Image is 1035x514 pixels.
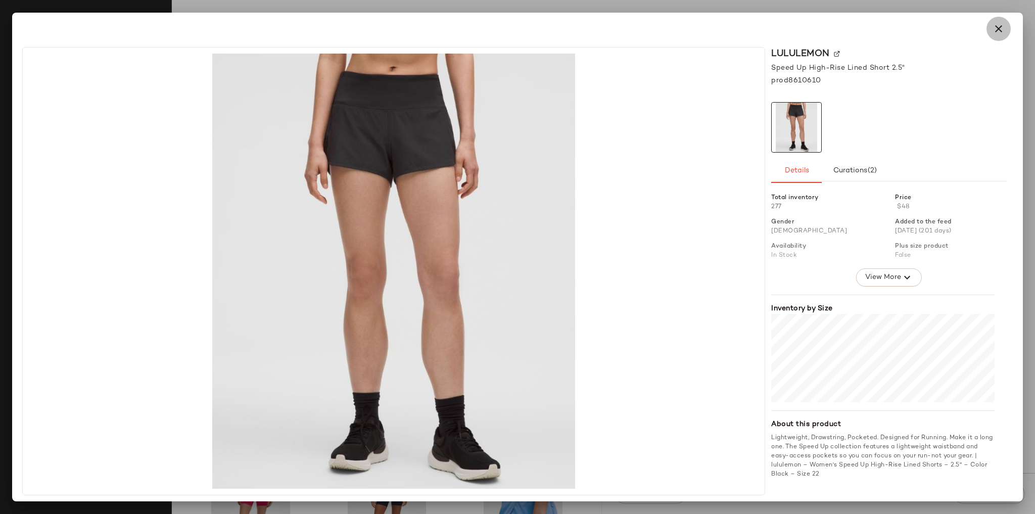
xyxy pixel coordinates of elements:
span: Curations [832,167,877,175]
img: svg%3e [834,51,840,57]
button: View More [856,268,922,287]
img: LW7BEXS_0001_1 [29,54,759,489]
div: Lightweight, Drawstring, Pocketed. Designed for Running. Make it a long one. The Speed Up collect... [771,434,995,479]
span: lululemon [771,47,830,61]
span: Speed Up High-Rise Lined Short 2.5" [771,63,905,73]
span: prod8610610 [771,75,821,86]
div: Inventory by Size [771,303,995,314]
img: LW7BEXS_0001_1 [772,103,821,152]
div: About this product [771,419,995,430]
span: (2) [867,167,877,175]
span: Details [784,167,809,175]
span: View More [865,271,901,284]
